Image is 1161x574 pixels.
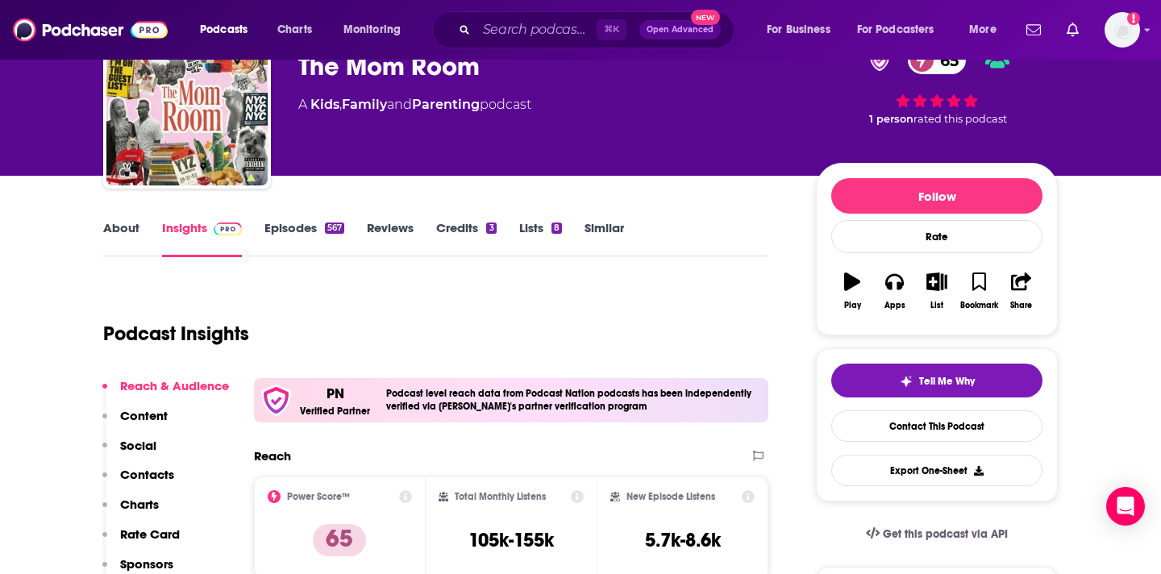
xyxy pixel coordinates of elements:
[447,11,750,48] div: Search podcasts, credits, & more...
[908,46,967,74] a: 65
[519,220,562,257] a: Lists8
[853,514,1021,554] a: Get this podcast via API
[214,223,242,235] img: Podchaser Pro
[869,113,913,125] span: 1 person
[189,17,268,43] button: open menu
[120,378,229,393] p: Reach & Audience
[831,220,1042,253] div: Rate
[847,17,958,43] button: open menu
[102,378,229,408] button: Reach & Audience
[960,301,998,310] div: Bookmark
[1060,16,1085,44] a: Show notifications dropdown
[103,322,249,346] h1: Podcast Insights
[468,528,554,552] h3: 105k-155k
[831,364,1042,397] button: tell me why sparkleTell Me Why
[755,17,851,43] button: open menu
[102,438,156,468] button: Social
[884,301,905,310] div: Apps
[916,262,958,320] button: List
[102,408,168,438] button: Content
[412,97,480,112] a: Parenting
[864,50,895,71] img: verified Badge
[313,524,366,556] p: 65
[930,301,943,310] div: List
[476,17,597,43] input: Search podcasts, credits, & more...
[626,491,715,502] h2: New Episode Listens
[120,526,180,542] p: Rate Card
[831,455,1042,486] button: Export One-Sheet
[958,17,1017,43] button: open menu
[310,97,339,112] a: Kids
[200,19,248,41] span: Podcasts
[816,35,1058,135] div: verified Badge65 1 personrated this podcast
[436,220,496,257] a: Credits3
[645,528,721,552] h3: 5.7k-8.6k
[486,223,496,234] div: 3
[367,220,414,257] a: Reviews
[120,408,168,423] p: Content
[106,24,268,185] img: The Mom Room
[691,10,720,25] span: New
[831,178,1042,214] button: Follow
[455,491,546,502] h2: Total Monthly Listens
[585,220,624,257] a: Similar
[1105,12,1140,48] img: User Profile
[1020,16,1047,44] a: Show notifications dropdown
[1010,301,1032,310] div: Share
[883,527,1008,541] span: Get this podcast via API
[287,491,350,502] h2: Power Score™
[1106,487,1145,526] div: Open Intercom Messenger
[254,448,291,464] h2: Reach
[120,467,174,482] p: Contacts
[857,19,934,41] span: For Podcasters
[969,19,997,41] span: More
[342,97,387,112] a: Family
[267,17,322,43] a: Charts
[300,406,370,416] h5: Verified Partner
[162,220,242,257] a: InsightsPodchaser Pro
[120,497,159,512] p: Charts
[551,223,562,234] div: 8
[120,438,156,453] p: Social
[387,97,412,112] span: and
[1105,12,1140,48] button: Show profile menu
[913,113,1007,125] span: rated this podcast
[339,97,342,112] span: ,
[1105,12,1140,48] span: Logged in as mijal
[597,19,626,40] span: ⌘ K
[277,19,312,41] span: Charts
[332,17,422,43] button: open menu
[102,467,174,497] button: Contacts
[639,20,721,40] button: Open AdvancedNew
[919,375,975,388] span: Tell Me Why
[298,95,531,114] div: A podcast
[103,220,139,257] a: About
[102,526,180,556] button: Rate Card
[958,262,1000,320] button: Bookmark
[1001,262,1042,320] button: Share
[844,301,861,310] div: Play
[343,19,401,41] span: Monitoring
[1127,12,1140,25] svg: Add a profile image
[767,19,830,41] span: For Business
[260,385,292,416] img: verfied icon
[924,46,967,74] span: 65
[120,556,173,572] p: Sponsors
[327,385,344,402] p: PN
[831,262,873,320] button: Play
[386,388,762,412] h4: Podcast level reach data from Podcast Nation podcasts has been independently verified via [PERSON...
[647,26,714,34] span: Open Advanced
[831,410,1042,442] a: Contact This Podcast
[13,15,168,45] img: Podchaser - Follow, Share and Rate Podcasts
[102,497,159,526] button: Charts
[325,223,344,234] div: 567
[264,220,344,257] a: Episodes567
[900,375,913,388] img: tell me why sparkle
[873,262,915,320] button: Apps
